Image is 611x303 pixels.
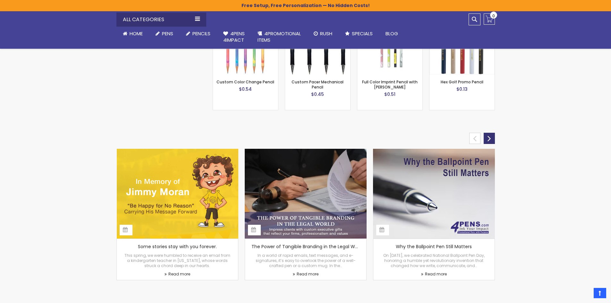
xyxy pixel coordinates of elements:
span: Specials [352,30,373,37]
span: Read more [297,271,318,277]
span: Read more [168,271,190,277]
a: Read more [293,272,318,277]
div: This spring, we were humbled to receive an email from a kindergarten teacher in [US_STATE], whose... [123,253,232,269]
span: Home [130,30,143,37]
a: Some stories stay with you forever. [138,243,217,250]
a: 4Pens4impact [217,27,251,47]
span: Pens [162,30,173,37]
span: Rush [320,30,332,37]
a: The Power of Tangible Branding in the Legal World [251,243,363,250]
img: The_Power_of_Tangible_Branding_in_the_Legal_World.jpg [245,149,367,239]
a: Pencils [180,27,217,41]
a: Custom Color Change Pencil [216,79,274,85]
span: $0.54 [239,86,252,92]
span: Read more [425,271,447,277]
a: Read more [421,272,447,277]
span: $0.45 [311,91,324,97]
span: 4Pens 4impact [223,30,245,43]
img: Why_the_Ballpoint_Pen_Still_Matters_Blog_1.jpg [373,149,495,239]
span: 0 [492,13,495,19]
span: Pencils [192,30,210,37]
img: 4_Blog_August_4Pens_Jimmy_Moran.jpg [116,149,238,239]
a: Pens [149,27,180,41]
a: 0 [484,13,495,25]
div: prev [469,133,480,144]
a: Why the Ballpoint Pen Still Matters [396,243,472,250]
a: Hex Golf Promo Pencil [441,79,483,85]
a: Blog [379,27,404,41]
a: Read more [165,272,190,277]
span: Blog [386,30,398,37]
span: $0.13 [456,86,468,92]
span: 4PROMOTIONAL ITEMS [258,30,301,43]
div: In a world of rapid emails, text messages, and e-signatures, it’s easy to overlook the power of a... [251,253,360,269]
a: Rush [307,27,339,41]
iframe: Google Customer Reviews [558,286,611,303]
div: All Categories [116,13,206,27]
a: 4PROMOTIONALITEMS [251,27,307,47]
a: Specials [339,27,379,41]
div: next [484,133,495,144]
a: Full Color Imprint Pencil with [PERSON_NAME] [362,79,418,90]
div: On [DATE], we celebrated National Ballpoint Pen Day, honoring a humble yet revolutionary inventio... [380,253,488,269]
a: Custom Pacer Mechanical Pencil [292,79,344,90]
span: $0.51 [384,91,395,97]
a: Home [116,27,149,41]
